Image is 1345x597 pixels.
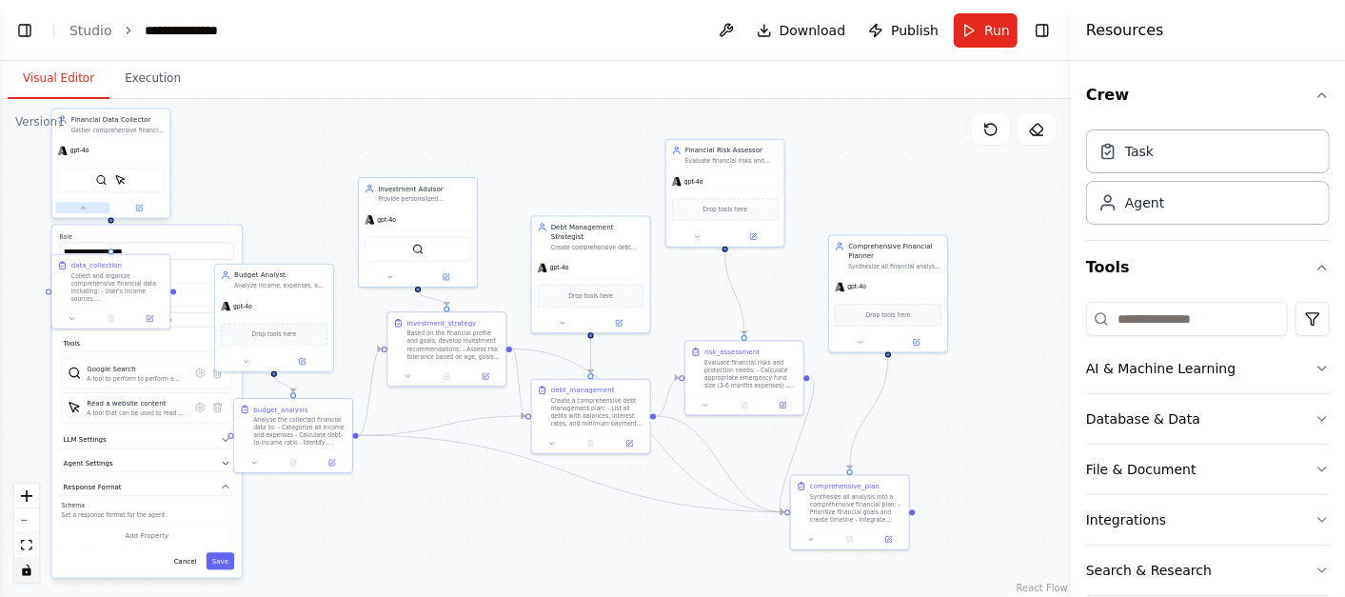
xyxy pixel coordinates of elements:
img: ScrapeElementFromWebsiteTool [115,174,127,186]
div: Financial Risk AssessorEvaluate financial risks and recommend appropriate insurance and emergency... [665,139,785,248]
button: Tools [1086,241,1330,294]
div: Investment Advisor [378,184,471,193]
span: gpt-4o [233,303,252,310]
div: Financial Risk Assessor [685,146,779,155]
button: No output available [830,534,871,546]
h4: Resources [1086,19,1164,42]
button: Open in side panel [419,271,473,283]
div: investment_strategyBased on the financial profile and goals, develop investment recommendations: ... [386,311,506,387]
g: Edge from 9049c2f5-5dde-420a-a5d2-385f68632060 to 7320520a-5c96-405d-8a43-781fb3052645 [775,373,820,517]
button: Open in side panel [275,356,329,368]
div: Financial Data Collector [71,115,165,125]
span: gpt-4o [70,147,89,154]
div: Comprehensive Financial Planner [848,242,941,261]
button: Open in side panel [889,336,943,348]
div: risk_assessment [704,348,760,357]
g: Edge from 823e1cec-59e1-45d2-9631-13da7ec0bc55 to 9049c2f5-5dde-420a-a5d2-385f68632060 [721,251,749,335]
button: fit view [14,533,39,558]
span: Drop tools here [252,329,297,339]
button: Delete tool [208,399,226,416]
a: React Flow attribution [1017,583,1068,593]
div: Read a website content [87,399,186,408]
button: Database & Data [1086,394,1330,444]
div: data_collectionCollect and organize comprehensive financial data including: - User's income sourc... [51,254,171,329]
div: Debt Management StrategistCreate comprehensive debt repayment strategies and consolidation recomm... [531,215,651,333]
button: Execution [109,59,196,99]
button: Search & Research [1086,546,1330,595]
span: Download [780,21,846,40]
div: Agent [1125,193,1164,212]
div: comprehensive_planSynthesize all analysis into a comprehensive financial plan: - Prioritize finan... [790,475,910,550]
button: Crew [1086,69,1330,122]
button: Show left sidebar [11,17,38,44]
button: Visual Editor [8,59,109,99]
div: Analyze income, expenses, and spending patterns to create detailed budget insights [234,282,327,289]
div: Version 1 [15,114,65,129]
div: Database & Data [1086,409,1200,428]
div: Synthesize all financial analysis into a comprehensive, actionable financial plan [848,263,941,270]
div: data_collection [71,261,122,270]
span: Drop tools here [568,291,613,301]
div: investment_strategy [407,318,477,328]
button: Open in side panel [766,400,800,411]
span: Run [984,21,1010,40]
nav: breadcrumb [69,21,240,40]
img: SerpApiGoogleSearchTool [412,244,424,255]
button: Run [954,13,1018,48]
div: Evaluate financial risks and protection needs: - Calculate appropriate emergency fund size (3-6 m... [704,359,798,389]
button: No output available [570,438,611,449]
button: LLM Settings [60,431,234,449]
div: debt_managementCreate a comprehensive debt management plan: - List all debts with balances, inter... [531,379,651,454]
button: Publish [860,13,946,48]
div: budget_analysis [253,405,307,414]
span: Response Format [64,482,122,491]
div: Provide personalized investment recommendations based on risk tolerance and financial goals [378,195,471,203]
div: Create comprehensive debt repayment strategies and consolidation recommendations [551,244,644,251]
button: Open in side panel [592,317,646,328]
span: gpt-4o [377,216,396,224]
div: Crew [1086,122,1330,240]
div: budget_analysisAnalyse the collected financial data to: - Categorize all income and expenses - Ca... [233,398,353,473]
button: No output available [273,457,314,468]
button: Download [749,13,854,48]
div: Comprehensive Financial PlannerSynthesize all financial analysis into a comprehensive, actionable... [828,235,948,353]
button: zoom in [14,484,39,508]
div: React Flow controls [14,484,39,583]
button: Open in side panel [133,313,167,325]
img: ScrapeElementFromWebsiteTool [68,401,81,414]
div: Budget Analyst [234,270,327,280]
button: Open in side panel [726,231,781,243]
span: gpt-4o [684,178,703,186]
button: Configure tool [191,365,208,382]
g: Edge from 3460ee67-2290-4b79-966d-8fade9d82f1f to 4f4300a2-63cf-4012-81ea-7914ef132cf0 [269,376,298,392]
div: comprehensive_plan [810,482,880,491]
button: Add Property [62,525,232,547]
button: Hide right sidebar [1029,17,1056,44]
div: Create a comprehensive debt management plan: - List all debts with balances, interest rates, and ... [551,397,644,428]
span: Tools [64,338,80,348]
button: toggle interactivity [14,558,39,583]
div: Task [1125,142,1154,161]
button: Agent Settings [60,454,234,472]
g: Edge from 4f4300a2-63cf-4012-81ea-7914ef132cf0 to 82ef07e3-f4d8-4c88-9805-c08a7bc5470b [359,411,525,440]
img: SerpApiGoogleSearchTool [68,367,81,380]
g: Edge from 3f35f51f-9ea6-4cf6-84a8-b9e848d8403c to 7320520a-5c96-405d-8a43-781fb3052645 [845,357,893,469]
span: Azure OpenAI - azure/gpt-4o [76,315,171,325]
span: gpt-4o [550,264,569,271]
div: Synthesize all analysis into a comprehensive financial plan: - Prioritize financial goals and cre... [810,493,903,524]
button: Configure tool [191,399,208,416]
div: Investment AdvisorProvide personalized investment recommendations based on risk tolerance and fin... [358,177,478,288]
span: Agent Settings [64,459,113,468]
span: Drop tools here [702,205,747,214]
div: A tool that can be used to read a website content. [87,409,186,417]
button: Integrations [1086,495,1330,545]
div: Gather comprehensive financial information from user inputs and external sources [71,127,165,134]
button: No output available [426,370,467,382]
div: A tool to perform to perform a Google search with a search_query. [87,375,186,383]
g: Edge from cee722b2-74c2-432d-bf59-61c5c09eb3bc to 82ef07e3-f4d8-4c88-9805-c08a7bc5470b [512,344,525,421]
div: Google Search [87,365,186,374]
g: Edge from 1ce9daf3-b0fd-4810-8dc9-14c8659d3582 to cee722b2-74c2-432d-bf59-61c5c09eb3bc [413,291,451,306]
p: Set a response format for the agent. [62,511,232,519]
span: LLM Settings [64,435,107,445]
g: Edge from 4f4300a2-63cf-4012-81ea-7914ef132cf0 to cee722b2-74c2-432d-bf59-61c5c09eb3bc [359,344,382,440]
